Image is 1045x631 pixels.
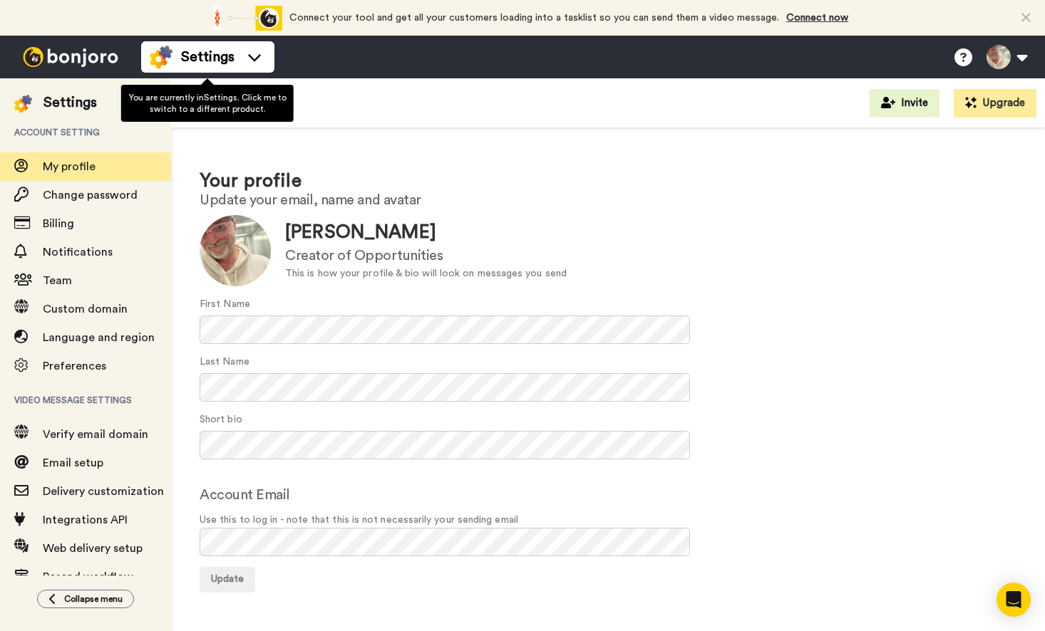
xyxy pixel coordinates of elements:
[43,360,106,372] span: Preferences
[43,514,128,526] span: Integrations API
[181,47,235,67] span: Settings
[289,13,779,23] span: Connect your tool and get all your customers loading into a tasklist so you can send them a video...
[954,89,1036,118] button: Upgrade
[285,266,567,281] div: This is how your profile & bio will look on messages you send
[200,567,255,593] button: Update
[200,192,1016,208] h2: Update your email, name and avatar
[43,429,148,440] span: Verify email domain
[14,95,32,113] img: settings-colored.svg
[128,93,286,113] span: You are currently in Settings . Click me to switch to a different product.
[43,218,74,229] span: Billing
[200,513,1016,528] span: Use this to log in - note that this is not necessarily your sending email
[200,484,290,506] label: Account Email
[200,297,250,312] label: First Name
[870,89,940,118] button: Invite
[43,161,96,172] span: My profile
[64,593,123,605] span: Collapse menu
[17,47,124,67] img: bj-logo-header-white.svg
[43,246,113,258] span: Notifications
[786,13,848,23] a: Connect now
[200,355,249,370] label: Last Name
[43,93,97,113] div: Settings
[43,457,103,469] span: Email setup
[43,571,133,583] span: Resend workflow
[43,332,155,343] span: Language and region
[43,275,72,286] span: Team
[204,6,282,31] div: animation
[43,303,128,315] span: Custom domain
[211,574,244,584] span: Update
[43,486,164,497] span: Delivery customization
[43,543,143,554] span: Web delivery setup
[285,219,567,246] div: [PERSON_NAME]
[200,412,242,427] label: Short bio
[37,590,134,608] button: Collapse menu
[200,171,1016,192] h1: Your profile
[997,583,1031,617] div: Open Intercom Messenger
[150,46,173,68] img: settings-colored.svg
[43,189,138,201] span: Change password
[285,246,567,266] div: Creator of Opportunities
